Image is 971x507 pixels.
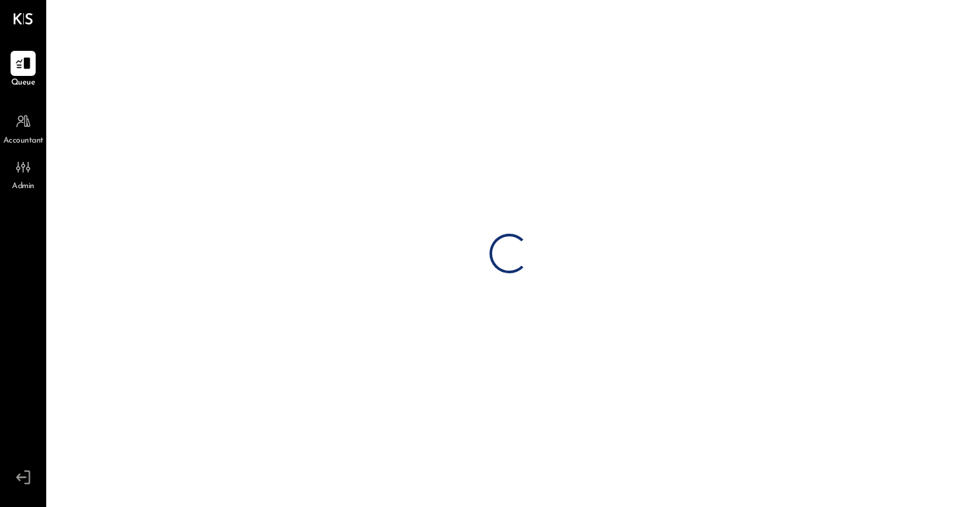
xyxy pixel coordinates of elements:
[11,77,36,89] span: Queue
[3,135,44,147] span: Accountant
[12,181,34,193] span: Admin
[1,51,46,89] a: Queue
[1,154,46,193] a: Admin
[1,109,46,147] a: Accountant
